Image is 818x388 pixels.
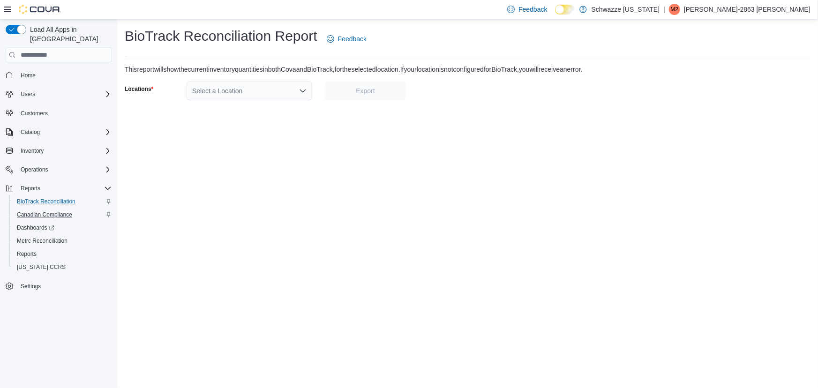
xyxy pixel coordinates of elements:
[21,110,48,117] span: Customers
[17,198,75,205] span: BioTrack Reconciliation
[338,34,367,44] span: Feedback
[21,72,36,79] span: Home
[17,145,47,157] button: Inventory
[125,27,317,45] h1: BioTrack Reconciliation Report
[21,166,48,173] span: Operations
[13,235,71,246] a: Metrc Reconciliation
[2,68,115,82] button: Home
[2,182,115,195] button: Reports
[13,235,112,246] span: Metrc Reconciliation
[13,261,69,273] a: [US_STATE] CCRS
[17,70,39,81] a: Home
[2,88,115,101] button: Users
[17,127,44,138] button: Catalog
[13,222,112,233] span: Dashboards
[13,248,112,260] span: Reports
[17,280,112,292] span: Settings
[2,144,115,157] button: Inventory
[13,222,58,233] a: Dashboards
[21,147,44,155] span: Inventory
[17,69,112,81] span: Home
[2,279,115,293] button: Settings
[356,86,375,96] span: Export
[17,224,54,231] span: Dashboards
[21,128,40,136] span: Catalog
[17,108,52,119] a: Customers
[2,163,115,176] button: Operations
[592,4,660,15] p: Schwazze [US_STATE]
[2,126,115,139] button: Catalog
[299,87,307,95] button: Open list of options
[21,185,40,192] span: Reports
[17,164,52,175] button: Operations
[19,5,61,14] img: Cova
[17,237,68,245] span: Metrc Reconciliation
[9,247,115,261] button: Reports
[26,25,112,44] span: Load All Apps in [GEOGRAPHIC_DATA]
[325,82,406,100] button: Export
[17,89,39,100] button: Users
[323,30,370,48] a: Feedback
[17,281,45,292] a: Settings
[9,234,115,247] button: Metrc Reconciliation
[17,127,112,138] span: Catalog
[17,89,112,100] span: Users
[663,4,665,15] p: |
[9,221,115,234] a: Dashboards
[9,195,115,208] button: BioTrack Reconciliation
[13,209,76,220] a: Canadian Compliance
[17,211,72,218] span: Canadian Compliance
[17,263,66,271] span: [US_STATE] CCRS
[2,106,115,120] button: Customers
[9,208,115,221] button: Canadian Compliance
[125,85,153,93] label: Locations
[21,90,35,98] span: Users
[669,4,680,15] div: Matthew-2863 Turner
[17,183,44,194] button: Reports
[13,196,112,207] span: BioTrack Reconciliation
[17,145,112,157] span: Inventory
[671,4,679,15] span: M2
[555,5,575,15] input: Dark Mode
[17,164,112,175] span: Operations
[13,209,112,220] span: Canadian Compliance
[13,248,40,260] a: Reports
[17,250,37,258] span: Reports
[17,107,112,119] span: Customers
[6,64,112,317] nav: Complex example
[684,4,810,15] p: [PERSON_NAME]-2863 [PERSON_NAME]
[518,5,547,14] span: Feedback
[13,261,112,273] span: Washington CCRS
[125,65,583,74] div: This report will show the current inventory quantities in both Cova and BioTrack, for the selecte...
[9,261,115,274] button: [US_STATE] CCRS
[17,183,112,194] span: Reports
[21,283,41,290] span: Settings
[13,196,79,207] a: BioTrack Reconciliation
